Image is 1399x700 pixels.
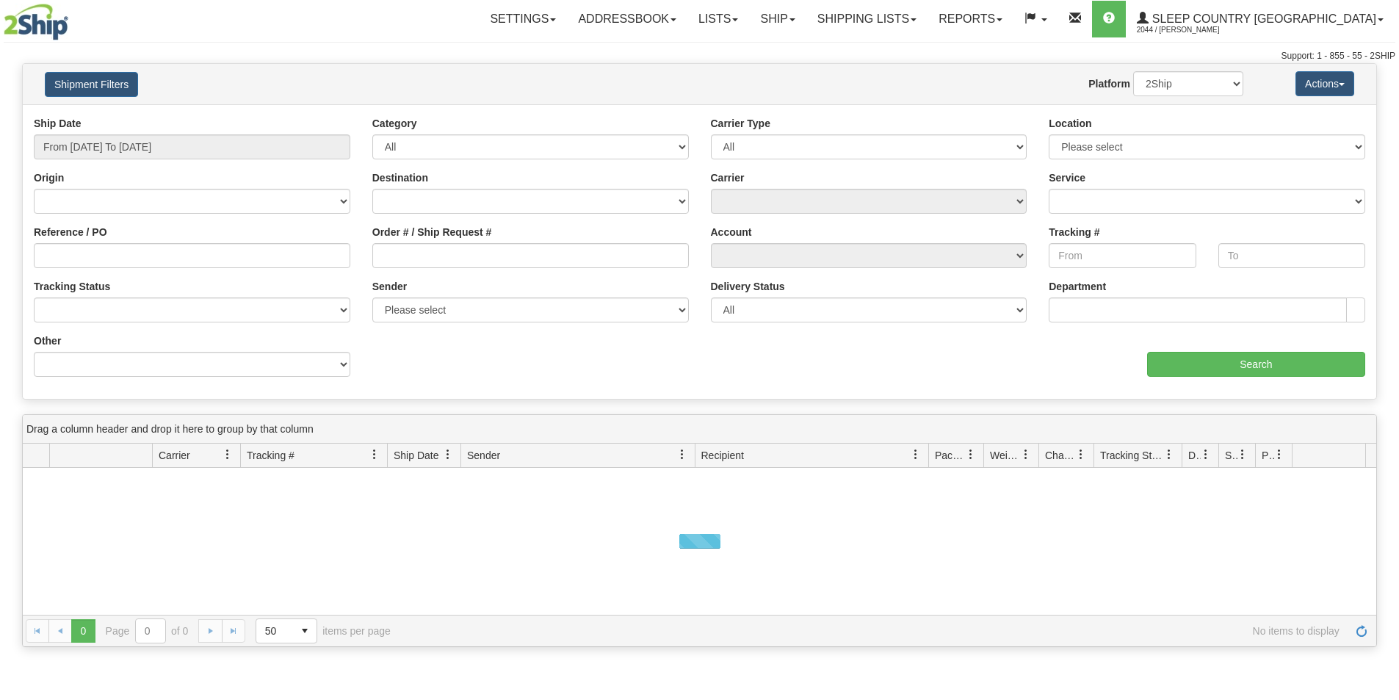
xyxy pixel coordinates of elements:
span: Tracking # [247,448,294,463]
a: Shipment Issues filter column settings [1230,442,1255,467]
span: Tracking Status [1100,448,1164,463]
label: Origin [34,170,64,185]
span: Carrier [159,448,190,463]
a: Addressbook [567,1,687,37]
span: Sleep Country [GEOGRAPHIC_DATA] [1149,12,1376,25]
a: Sleep Country [GEOGRAPHIC_DATA] 2044 / [PERSON_NAME] [1126,1,1395,37]
label: Service [1049,170,1085,185]
a: Packages filter column settings [958,442,983,467]
a: Settings [479,1,567,37]
a: Ship Date filter column settings [435,442,460,467]
span: 50 [265,624,284,638]
label: Other [34,333,61,348]
span: Page 0 [71,619,95,643]
span: Delivery Status [1188,448,1201,463]
a: Tracking Status filter column settings [1157,442,1182,467]
span: items per page [256,618,391,643]
span: Sender [467,448,500,463]
input: To [1218,243,1365,268]
button: Shipment Filters [45,72,138,97]
span: No items to display [411,625,1340,637]
label: Carrier [711,170,745,185]
a: Weight filter column settings [1013,442,1038,467]
span: Recipient [701,448,744,463]
span: 2044 / [PERSON_NAME] [1137,23,1247,37]
a: Shipping lists [806,1,928,37]
label: Account [711,225,752,239]
span: Ship Date [394,448,438,463]
input: Search [1147,352,1365,377]
label: Category [372,116,417,131]
iframe: chat widget [1365,275,1398,425]
a: Ship [749,1,806,37]
label: Tracking # [1049,225,1099,239]
input: From [1049,243,1196,268]
span: Page sizes drop down [256,618,317,643]
span: Weight [990,448,1021,463]
a: Charge filter column settings [1069,442,1093,467]
a: Lists [687,1,749,37]
label: Ship Date [34,116,82,131]
a: Pickup Status filter column settings [1267,442,1292,467]
label: Carrier Type [711,116,770,131]
label: Order # / Ship Request # [372,225,492,239]
a: Delivery Status filter column settings [1193,442,1218,467]
span: Page of 0 [106,618,189,643]
span: Shipment Issues [1225,448,1237,463]
a: Sender filter column settings [670,442,695,467]
a: Refresh [1350,619,1373,643]
a: Recipient filter column settings [903,442,928,467]
img: logo2044.jpg [4,4,68,40]
button: Actions [1295,71,1354,96]
div: Support: 1 - 855 - 55 - 2SHIP [4,50,1395,62]
a: Tracking # filter column settings [362,442,387,467]
span: Charge [1045,448,1076,463]
label: Delivery Status [711,279,785,294]
label: Platform [1088,76,1130,91]
div: grid grouping header [23,415,1376,444]
span: select [293,619,317,643]
label: Reference / PO [34,225,107,239]
a: Reports [928,1,1013,37]
a: Carrier filter column settings [215,442,240,467]
span: Packages [935,448,966,463]
label: Sender [372,279,407,294]
span: Pickup Status [1262,448,1274,463]
label: Location [1049,116,1091,131]
label: Department [1049,279,1106,294]
label: Tracking Status [34,279,110,294]
label: Destination [372,170,428,185]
